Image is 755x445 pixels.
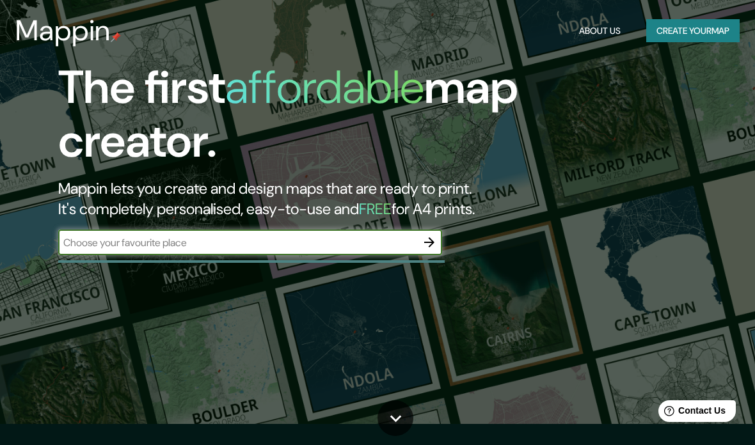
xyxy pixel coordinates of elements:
[574,19,626,43] button: About Us
[111,32,121,42] img: mappin-pin
[58,235,417,250] input: Choose your favourite place
[359,199,392,219] h5: FREE
[58,61,662,178] h1: The first map creator.
[641,395,741,431] iframe: Help widget launcher
[646,19,740,43] button: Create yourmap
[15,14,111,47] h3: Mappin
[225,58,424,117] h1: affordable
[58,178,662,219] h2: Mappin lets you create and design maps that are ready to print. It's completely personalised, eas...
